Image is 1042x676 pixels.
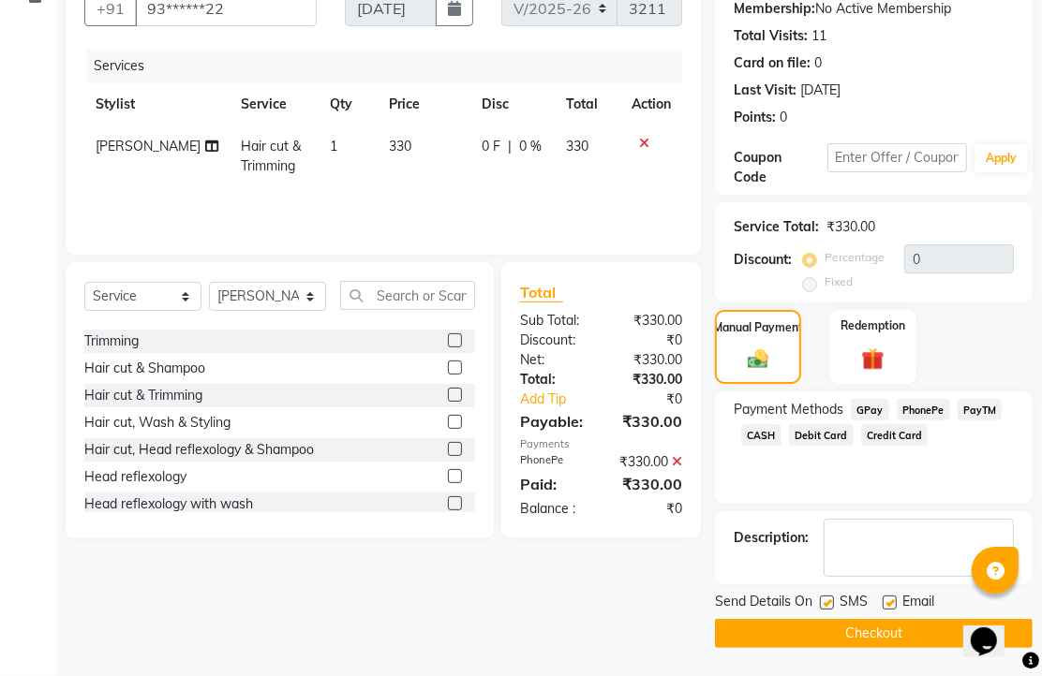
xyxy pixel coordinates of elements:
div: Payments [520,436,682,452]
div: 0 [814,53,822,73]
label: Manual Payment [713,319,803,336]
div: Head reflexology with wash [84,494,253,514]
div: [DATE] [800,81,841,100]
span: Debit Card [789,424,854,446]
div: Card on file: [734,53,811,73]
button: Apply [975,144,1028,172]
div: Coupon Code [734,148,827,187]
th: Disc [470,83,554,125]
div: Paid: [506,473,602,495]
th: Qty [319,83,378,125]
div: Points: [734,108,776,127]
div: Hair cut, Wash & Styling [84,413,231,433]
div: Description: [734,528,809,548]
div: Hair cut & Shampoo [84,359,205,378]
div: Trimming [84,331,139,351]
span: PhonePe [897,399,950,420]
span: Payment Methods [734,400,843,419]
span: [PERSON_NAME] [96,138,201,154]
span: Email [902,592,934,615]
th: Stylist [84,83,230,125]
div: ₹0 [617,389,696,409]
span: 330 [566,138,588,154]
span: 330 [390,138,412,154]
input: Enter Offer / Coupon Code [827,143,968,172]
div: Hair cut & Trimming [84,386,202,405]
div: Services [86,49,696,83]
img: _gift.svg [855,345,891,374]
th: Service [230,83,320,125]
span: 1 [330,138,337,154]
th: Price [379,83,471,125]
span: 0 % [519,137,542,156]
div: Balance : [506,499,602,519]
div: ₹330.00 [602,473,697,495]
div: Last Visit: [734,81,796,100]
img: _cash.svg [741,347,775,372]
span: Total [520,283,563,302]
label: Percentage [825,249,885,266]
div: Service Total: [734,217,819,237]
span: 0 F [482,137,500,156]
label: Fixed [825,273,853,290]
span: | [508,137,512,156]
label: Redemption [841,317,905,334]
div: ₹330.00 [602,410,697,433]
span: Hair cut & Trimming [241,138,301,174]
div: 11 [811,26,826,46]
span: SMS [840,592,868,615]
div: ₹0 [602,331,697,350]
div: Discount: [506,331,602,350]
div: ₹330.00 [826,217,875,237]
div: Payable: [506,410,602,433]
div: 0 [780,108,787,127]
div: Discount: [734,250,792,270]
div: ₹0 [602,499,697,519]
iframe: chat widget [963,601,1023,657]
span: GPay [851,399,889,420]
div: ₹330.00 [602,452,697,472]
input: Search or Scan [340,281,475,310]
button: Checkout [715,619,1033,648]
div: PhonePe [506,452,602,472]
div: Total Visits: [734,26,808,46]
a: Add Tip [506,389,617,409]
div: Hair cut, Head reflexology & Shampoo [84,440,314,460]
div: ₹330.00 [602,370,697,389]
span: CASH [741,424,781,446]
span: Credit Card [861,424,929,446]
span: Send Details On [715,592,812,615]
div: ₹330.00 [602,350,697,370]
div: ₹330.00 [602,311,697,331]
div: Total: [506,370,602,389]
div: Net: [506,350,602,370]
div: Head reflexology [84,467,186,487]
span: PayTM [958,399,1003,420]
div: Sub Total: [506,311,602,331]
th: Action [620,83,682,125]
th: Total [555,83,620,125]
